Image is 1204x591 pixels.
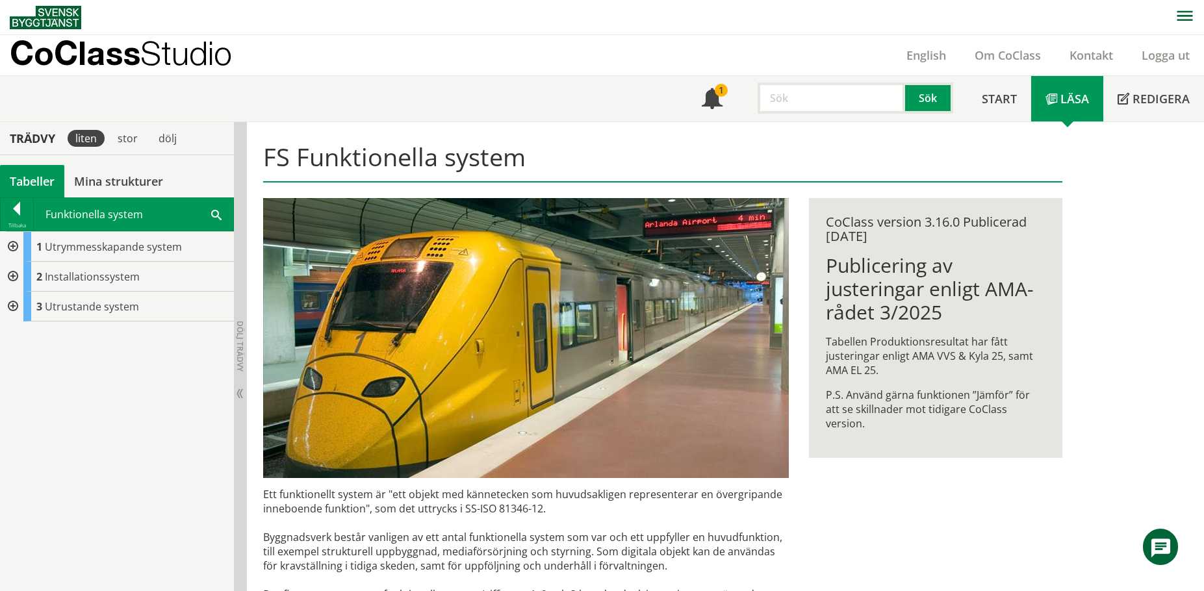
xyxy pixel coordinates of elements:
[64,165,173,197] a: Mina strukturer
[45,299,139,314] span: Utrustande system
[140,34,232,72] span: Studio
[68,130,105,147] div: liten
[892,47,960,63] a: English
[1,220,33,231] div: Tillbaka
[151,130,185,147] div: dölj
[10,6,81,29] img: Svensk Byggtjänst
[826,388,1045,431] p: P.S. Använd gärna funktionen ”Jämför” för att se skillnader mot tidigare CoClass version.
[211,207,222,221] span: Sök i tabellen
[263,198,789,478] img: arlanda-express-2.jpg
[1127,47,1204,63] a: Logga ut
[826,215,1045,244] div: CoClass version 3.16.0 Publicerad [DATE]
[45,270,140,284] span: Installationssystem
[687,76,737,121] a: 1
[36,270,42,284] span: 2
[960,47,1055,63] a: Om CoClass
[36,299,42,314] span: 3
[715,84,728,97] div: 1
[826,254,1045,324] h1: Publicering av justeringar enligt AMA-rådet 3/2025
[110,130,146,147] div: stor
[1133,91,1190,107] span: Redigera
[45,240,182,254] span: Utrymmesskapande system
[1103,76,1204,121] a: Redigera
[826,334,1045,377] p: Tabellen Produktionsresultat har fått justeringar enligt AMA VVS & Kyla 25, samt AMA EL 25.
[967,76,1031,121] a: Start
[10,45,232,60] p: CoClass
[3,131,62,145] div: Trädvy
[10,35,260,75] a: CoClassStudio
[758,82,905,114] input: Sök
[36,240,42,254] span: 1
[1055,47,1127,63] a: Kontakt
[982,91,1017,107] span: Start
[702,90,723,110] span: Notifikationer
[263,142,1062,182] h1: FS Funktionella system
[1031,76,1103,121] a: Läsa
[34,198,233,231] div: Funktionella system
[1060,91,1089,107] span: Läsa
[235,321,246,371] span: Dölj trädvy
[905,82,953,114] button: Sök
